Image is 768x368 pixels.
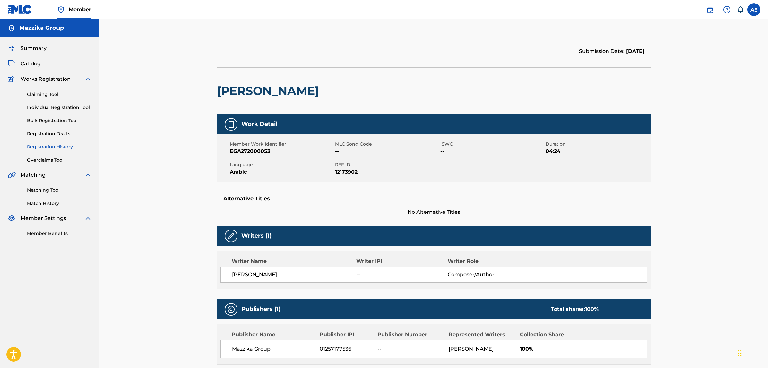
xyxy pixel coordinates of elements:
[585,306,599,312] span: 100 %
[21,60,41,68] span: Catalog
[377,331,444,339] div: Publisher Number
[520,345,647,353] span: 100%
[723,6,731,13] img: help
[230,141,333,147] span: Member Work Identifier
[320,331,373,339] div: Publisher IPI
[335,168,439,176] span: 12173902
[230,168,333,176] span: Arabic
[736,337,768,368] iframe: Chat Widget
[232,331,315,339] div: Publisher Name
[579,47,644,55] div: Submission Date:
[227,305,235,313] img: Publishers
[448,271,531,279] span: Composer/Author
[227,232,235,240] img: Writers
[721,3,733,16] div: Help
[21,171,46,179] span: Matching
[223,196,644,202] h5: Alternative Titles
[8,60,15,68] img: Catalog
[747,3,760,16] div: User Menu
[520,331,582,339] div: Collection Share
[8,171,16,179] img: Matching
[84,214,92,222] img: expand
[241,121,277,128] h5: Work Detail
[84,171,92,179] img: expand
[230,147,333,155] span: EGA272000053
[8,60,41,68] a: CatalogCatalog
[8,75,16,83] img: Works Registration
[551,305,599,313] div: Total shares:
[335,147,439,155] span: --
[704,3,717,16] a: Public Search
[8,24,15,32] img: Accounts
[440,147,544,155] span: --
[241,232,272,239] h5: Writers (1)
[57,6,65,13] img: Top Rightsholder
[27,91,92,98] a: Claiming Tool
[27,104,92,111] a: Individual Registration Tool
[232,271,357,279] span: [PERSON_NAME]
[320,345,373,353] span: 01257177536
[27,200,92,207] a: Match History
[440,141,544,147] span: ISWC
[19,24,64,32] h5: Mazzika Group
[356,257,448,265] div: Writer IPI
[335,162,439,168] span: REF ID
[8,45,15,52] img: Summary
[356,271,447,279] span: --
[84,75,92,83] img: expand
[217,84,322,98] h2: [PERSON_NAME]
[546,141,649,147] span: Duration
[232,345,315,353] span: Mazzika Group
[377,345,444,353] span: --
[69,6,91,13] span: Member
[27,157,92,163] a: Overclaims Tool
[27,187,92,194] a: Matching Tool
[21,75,71,83] span: Works Registration
[27,230,92,237] a: Member Benefits
[546,147,649,155] span: 04:24
[706,6,714,13] img: search
[27,117,92,124] a: Bulk Registration Tool
[448,257,531,265] div: Writer Role
[750,253,768,305] iframe: Resource Center
[8,5,32,14] img: MLC Logo
[27,130,92,137] a: Registration Drafts
[737,6,744,13] div: Notifications
[21,214,66,222] span: Member Settings
[241,305,280,313] h5: Publishers (1)
[625,48,644,54] span: [DATE]
[449,346,494,352] span: [PERSON_NAME]
[8,45,47,52] a: SummarySummary
[230,162,333,168] span: Language
[27,144,92,150] a: Registration History
[232,257,357,265] div: Writer Name
[8,214,15,222] img: Member Settings
[227,121,235,128] img: Work Detail
[21,45,47,52] span: Summary
[335,141,439,147] span: MLC Song Code
[217,208,651,216] span: No Alternative Titles
[449,331,515,339] div: Represented Writers
[738,344,742,363] div: Drag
